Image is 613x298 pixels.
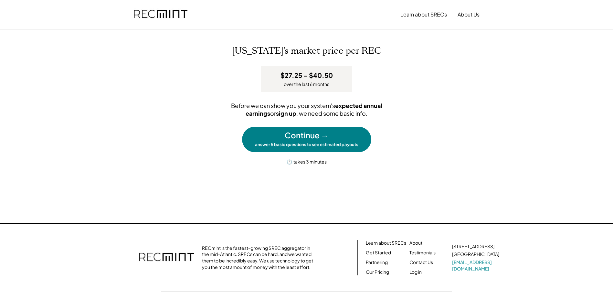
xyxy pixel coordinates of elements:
[409,259,433,266] a: Contact Us
[139,246,194,269] img: recmint-logotype%403x.png
[276,110,296,117] strong: sign up
[280,71,333,80] h3: $27.25 – $40.50
[409,240,422,246] a: About
[452,259,501,272] a: [EMAIL_ADDRESS][DOMAIN_NAME]
[409,269,422,275] a: Log in
[400,8,447,21] button: Learn about SRECs
[366,259,388,266] a: Partnering
[134,4,187,26] img: recmint-logotype%403x.png
[255,142,358,147] div: answer 5 basic questions to see estimated payouts
[458,8,480,21] button: About Us
[202,245,317,270] div: RECmint is the fastest-growing SREC aggregator in the mid-Atlantic. SRECs can be hard, and we wan...
[452,251,499,258] div: [GEOGRAPHIC_DATA]
[452,243,494,250] div: [STREET_ADDRESS]
[210,102,404,117] div: Before we can show you your system's or , we need some basic info.
[409,250,436,256] a: Testimonials
[366,269,389,275] a: Our Pricing
[168,46,446,57] h2: [US_STATE]'s market price per REC
[285,130,329,141] div: Continue →
[246,102,383,117] strong: expected annual earnings
[284,81,329,88] div: over the last 6 months
[366,240,406,246] a: Learn about SRECs
[366,250,391,256] a: Get Started
[287,157,327,165] div: 🕒 takes 3 minutes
